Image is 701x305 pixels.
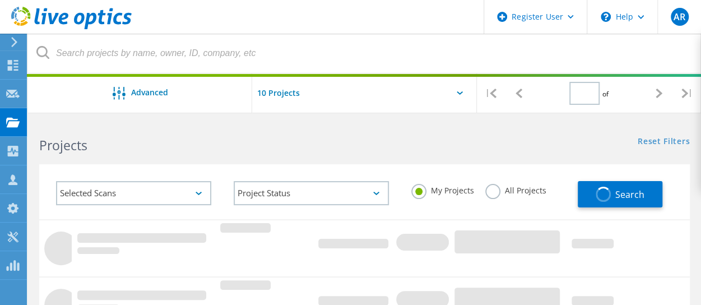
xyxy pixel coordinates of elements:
[674,12,685,21] span: AR
[477,73,505,113] div: |
[56,181,211,205] div: Selected Scans
[602,89,609,99] span: of
[411,184,474,195] label: My Projects
[601,12,611,22] svg: \n
[485,184,546,195] label: All Projects
[11,24,132,31] a: Live Optics Dashboard
[234,181,389,205] div: Project Status
[638,137,690,147] a: Reset Filters
[131,89,168,96] span: Advanced
[673,73,701,113] div: |
[615,188,644,201] span: Search
[39,136,87,154] b: Projects
[578,181,662,207] button: Search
